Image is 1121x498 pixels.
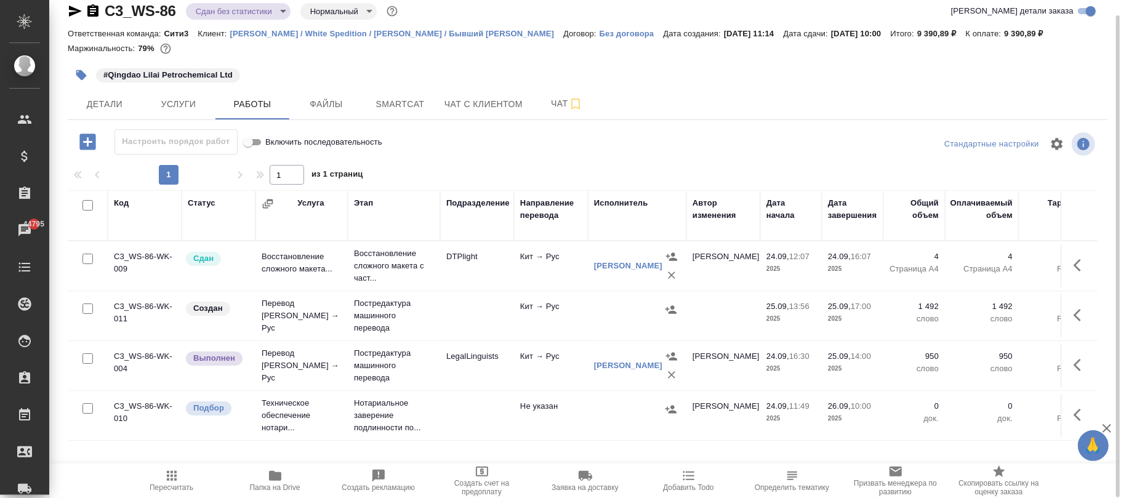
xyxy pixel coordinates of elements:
p: RUB [1025,363,1074,375]
p: 0 [890,400,939,412]
button: Назначить [662,347,681,366]
td: Перевод [PERSON_NAME] → Рус [255,341,348,390]
button: Назначить [662,400,680,419]
td: Кит → Рус [514,294,588,337]
button: Удалить [662,266,681,284]
p: 25 [1025,251,1074,263]
span: Пересчитать [150,483,193,492]
span: Включить последовательность [265,136,382,148]
button: Здесь прячутся важные кнопки [1066,400,1096,430]
button: Заявка на доставку [534,464,637,498]
button: Призвать менеджера по развитию [844,464,947,498]
span: Чат [537,96,597,111]
p: К оплате: [966,29,1005,38]
td: C3_WS-86-WK-010 [108,394,182,437]
p: #Qingdao Lilai Petrochemical Ltd [103,69,233,81]
p: 950 [890,350,939,363]
p: Маржинальность: [68,44,138,53]
p: док. [951,412,1013,425]
button: Нормальный [307,6,362,17]
p: 79% [138,44,157,53]
button: Добавить работу [71,129,105,155]
div: Можно подбирать исполнителей [185,400,249,417]
span: Папка на Drive [250,483,300,492]
div: Менеджер проверил работу исполнителя, передает ее на следующий этап [185,251,249,267]
td: [PERSON_NAME] [686,344,760,387]
p: 2025 [766,263,816,275]
td: Не указан [514,394,588,437]
button: Назначить [662,300,680,319]
p: 2025 [766,412,816,425]
button: Добавить Todo [637,464,741,498]
a: [PERSON_NAME] [594,261,662,270]
span: Определить тематику [755,483,829,492]
p: 24.09, [766,252,789,261]
span: Детали [75,97,134,112]
td: C3_WS-86-WK-011 [108,294,182,337]
div: Дата начала [766,197,816,222]
span: Призвать менеджера по развитию [851,479,940,496]
p: 4 [951,251,1013,263]
p: Страница А4 [951,263,1013,275]
p: [DATE] 10:00 [831,29,891,38]
button: Скопировать ссылку [86,4,100,18]
p: 11:49 [789,401,810,411]
p: Восстановление сложного макета с част... [354,247,434,284]
p: 26.09, [828,401,851,411]
button: Скопировать ссылку для ЯМессенджера [68,4,82,18]
p: Сдан [193,252,214,265]
p: Нотариальное заверение подлинности по... [354,397,434,434]
span: Создать рекламацию [342,483,415,492]
p: Постредактура машинного перевода [354,297,434,334]
p: 24.09, [766,401,789,411]
div: Код [114,197,129,209]
span: Услуги [149,97,208,112]
div: Общий объем [890,197,939,222]
button: Папка на Drive [223,464,327,498]
button: Сгруппировать [262,198,274,210]
p: 25.09, [828,302,851,311]
p: Сити3 [164,29,198,38]
p: 950 [951,350,1013,363]
p: 2025 [828,313,877,325]
p: слово [890,363,939,375]
span: 🙏 [1083,433,1104,459]
td: [PERSON_NAME] [686,244,760,287]
a: Без договора [600,28,664,38]
td: Техническое обеспечение нотари... [255,391,348,440]
span: Чат с клиентом [444,97,523,112]
p: док. [890,412,939,425]
span: Qingdao Lilai Petrochemical Ltd [95,69,241,79]
button: Создать счет на предоплату [430,464,534,498]
button: Здесь прячутся важные кнопки [1066,251,1096,280]
span: Заявка на доставку [552,483,618,492]
p: слово [890,313,939,325]
p: 9 390,89 ₽ [1004,29,1053,38]
p: 9 390,89 ₽ [917,29,966,38]
p: Постредактура машинного перевода [354,347,434,384]
a: 44795 [3,215,46,246]
span: Настроить таблицу [1042,129,1072,159]
span: из 1 страниц [311,167,363,185]
div: Исполнитель завершил работу [185,350,249,367]
div: Направление перевода [520,197,582,222]
span: Добавить Todo [663,483,713,492]
div: Автор изменения [693,197,754,222]
p: 2025 [828,412,877,425]
p: 25.09, [828,351,851,361]
div: Заказ еще не согласован с клиентом, искать исполнителей рано [185,300,249,317]
td: C3_WS-86-WK-009 [108,244,182,287]
svg: Подписаться [568,97,583,111]
p: 1 492 [951,300,1013,313]
button: Скопировать ссылку на оценку заказа [947,464,1051,498]
p: 16:07 [851,252,871,261]
button: Назначить [662,247,681,266]
button: Пересчитать [120,464,223,498]
p: 0 [1025,400,1074,412]
div: split button [941,135,1042,154]
a: [PERSON_NAME] [594,361,662,370]
p: 17:00 [851,302,871,311]
span: Посмотреть информацию [1072,132,1098,156]
p: 12:07 [789,252,810,261]
p: Итого: [891,29,917,38]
